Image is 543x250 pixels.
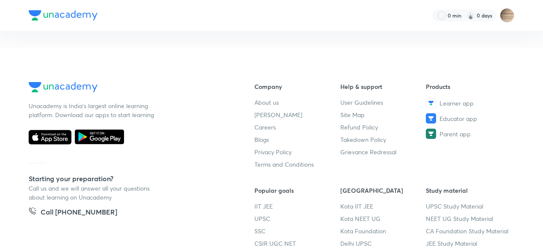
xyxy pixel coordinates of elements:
a: Kota IIT JEE [340,202,426,211]
a: Grievance Redressal [340,147,426,156]
a: Call [PHONE_NUMBER] [29,207,117,219]
a: Refund Policy [340,123,426,132]
a: Site Map [340,110,426,119]
h6: Products [426,82,512,91]
a: Company Logo [29,82,227,94]
a: Takedown Policy [340,135,426,144]
h5: Starting your preparation? [29,174,227,184]
a: Blogs [254,135,340,144]
a: [PERSON_NAME] [254,110,340,119]
a: Educator app [426,113,512,124]
a: User Guidelines [340,98,426,107]
a: UPSC [254,214,340,223]
a: Careers [254,123,340,132]
span: Learner app [440,99,474,108]
a: UPSC Study Material [426,202,512,211]
a: Privacy Policy [254,147,340,156]
a: About us [254,98,340,107]
img: Tanujha [500,8,514,23]
img: streak [466,11,475,20]
span: Educator app [440,114,477,123]
a: Kota NEET UG [340,214,426,223]
a: SSC [254,226,340,235]
a: Learner app [426,98,512,108]
a: NEET UG Study Material [426,214,512,223]
h6: [GEOGRAPHIC_DATA] [340,186,426,195]
a: Terms and Conditions [254,160,340,169]
a: Parent app [426,129,512,139]
a: JEE Study Material [426,239,512,248]
h5: Call [PHONE_NUMBER] [41,207,117,219]
a: Delhi UPSC [340,239,426,248]
img: Learner app [426,98,436,108]
img: Educator app [426,113,436,124]
h6: Popular goals [254,186,340,195]
a: CA Foundation Study Material [426,226,512,235]
img: Parent app [426,129,436,139]
a: CSIR UGC NET [254,239,340,248]
span: Careers [254,123,276,132]
h6: Study material [426,186,512,195]
h6: Company [254,82,340,91]
p: Unacademy is India’s largest online learning platform. Download our apps to start learning [29,101,157,119]
a: Kota Foundation [340,226,426,235]
h6: Help & support [340,82,426,91]
img: Company Logo [29,10,97,21]
span: Parent app [440,129,471,138]
a: IIT JEE [254,202,340,211]
img: Company Logo [29,82,97,92]
p: Call us and we will answer all your questions about learning on Unacademy [29,184,157,202]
